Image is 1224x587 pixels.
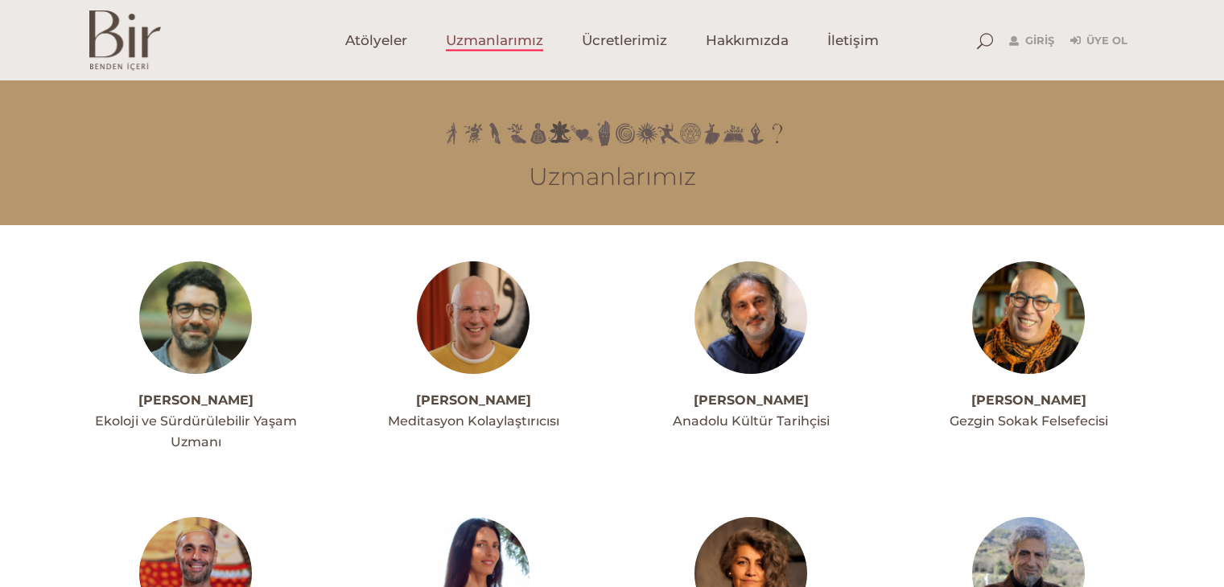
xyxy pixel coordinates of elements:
a: [PERSON_NAME] [138,392,253,408]
a: [PERSON_NAME] [971,392,1086,408]
img: meditasyon-ahmet-1-300x300.jpg [417,261,530,374]
a: Üye Ol [1070,31,1127,51]
img: Ali_Canip_Olgunlu_003_copy-300x300.jpg [694,261,807,374]
span: Ekoloji ve Sürdürülebilir Yaşam Uzmanı [95,413,297,449]
img: ahmetacarprofil--300x300.jpg [139,261,252,374]
span: Gezgin Sokak Felsefecisi [950,413,1108,429]
img: alinakiprofil--300x300.jpg [972,261,1085,374]
a: [PERSON_NAME] [694,392,809,408]
span: Ücretlerimiz [582,31,667,50]
a: [PERSON_NAME] [416,392,531,408]
span: İletişim [827,31,879,50]
span: Atölyeler [345,31,407,50]
span: Meditasyon Kolaylaştırıcısı [388,413,559,429]
h3: Uzmanlarımız [89,162,1135,191]
span: Anadolu Kültür Tarihçisi [673,413,830,429]
span: Hakkımızda [706,31,789,50]
a: Giriş [1009,31,1054,51]
span: Uzmanlarımız [446,31,543,50]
